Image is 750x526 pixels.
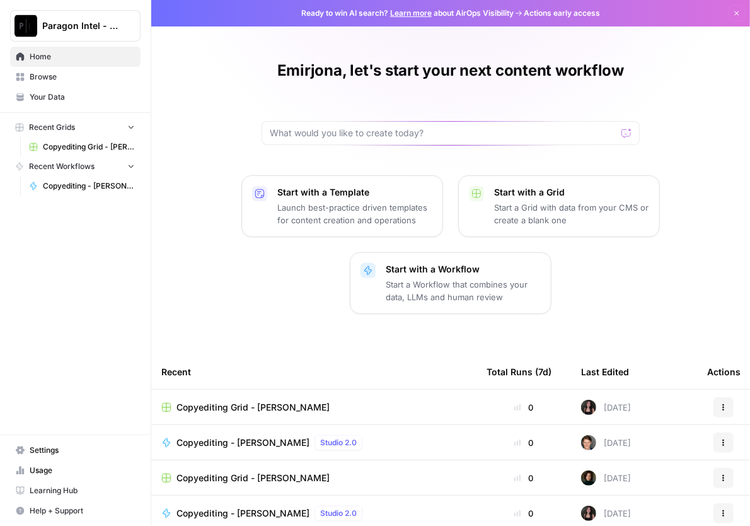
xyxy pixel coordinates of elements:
p: Start with a Template [277,186,432,199]
button: Help + Support [10,501,141,521]
div: Total Runs (7d) [487,354,551,389]
div: 0 [487,436,561,449]
span: Paragon Intel - Copyediting [42,20,118,32]
span: Home [30,51,135,62]
span: Copyediting Grid - [PERSON_NAME] [43,141,135,153]
a: Copyediting - [PERSON_NAME]Studio 2.0 [161,506,466,521]
span: Recent Grids [29,122,75,133]
img: trpfjrwlykpjh1hxat11z5guyxrg [581,470,596,486]
span: Help + Support [30,505,135,517]
button: Workspace: Paragon Intel - Copyediting [10,10,141,42]
div: Recent [161,354,466,389]
a: Learning Hub [10,481,141,501]
a: Copyediting Grid - [PERSON_NAME] [161,472,466,484]
span: Browse [30,71,135,83]
div: [DATE] [581,435,631,450]
a: Copyediting Grid - [PERSON_NAME] [23,137,141,157]
span: Copyediting - [PERSON_NAME] [176,436,309,449]
div: 0 [487,507,561,520]
img: 5nlru5lqams5xbrbfyykk2kep4hl [581,400,596,415]
a: Home [10,47,141,67]
p: Start a Workflow that combines your data, LLMs and human review [386,278,541,303]
button: Start with a GridStart a Grid with data from your CMS or create a blank one [458,175,660,237]
p: Start a Grid with data from your CMS or create a blank one [494,201,649,226]
img: 5nlru5lqams5xbrbfyykk2kep4hl [581,506,596,521]
p: Start with a Workflow [386,263,541,276]
span: Your Data [30,91,135,103]
button: Start with a TemplateLaunch best-practice driven templates for content creation and operations [241,175,443,237]
button: Recent Grids [10,118,141,137]
span: Copyediting - [PERSON_NAME] [176,507,309,520]
span: Usage [30,465,135,476]
a: Copyediting - [PERSON_NAME]Studio 2.0 [161,435,466,450]
a: Usage [10,460,141,481]
p: Start with a Grid [494,186,649,199]
img: Paragon Intel - Copyediting Logo [14,15,37,37]
span: Ready to win AI search? about AirOps Visibility [301,8,514,19]
a: Your Data [10,87,141,107]
span: Studio 2.0 [320,508,357,519]
span: Learning Hub [30,485,135,496]
button: Recent Workflows [10,157,141,176]
div: 0 [487,472,561,484]
span: Settings [30,445,135,456]
h1: Emirjona, let's start your next content workflow [277,61,624,81]
div: [DATE] [581,506,631,521]
img: qw00ik6ez51o8uf7vgx83yxyzow9 [581,435,596,450]
a: Copyediting - [PERSON_NAME] [23,176,141,196]
div: 0 [487,401,561,414]
span: Studio 2.0 [320,437,357,448]
span: Copyediting Grid - [PERSON_NAME] [176,472,330,484]
span: Copyediting Grid - [PERSON_NAME] [176,401,330,414]
input: What would you like to create today? [270,127,616,139]
div: [DATE] [581,470,631,486]
p: Launch best-practice driven templates for content creation and operations [277,201,432,226]
div: [DATE] [581,400,631,415]
a: Learn more [390,8,432,18]
a: Settings [10,440,141,460]
span: Recent Workflows [29,161,95,172]
a: Copyediting Grid - [PERSON_NAME] [161,401,466,414]
a: Browse [10,67,141,87]
div: Actions [707,354,741,389]
span: Copyediting - [PERSON_NAME] [43,180,135,192]
button: Start with a WorkflowStart a Workflow that combines your data, LLMs and human review [350,252,551,314]
span: Actions early access [524,8,600,19]
div: Last Edited [581,354,629,389]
